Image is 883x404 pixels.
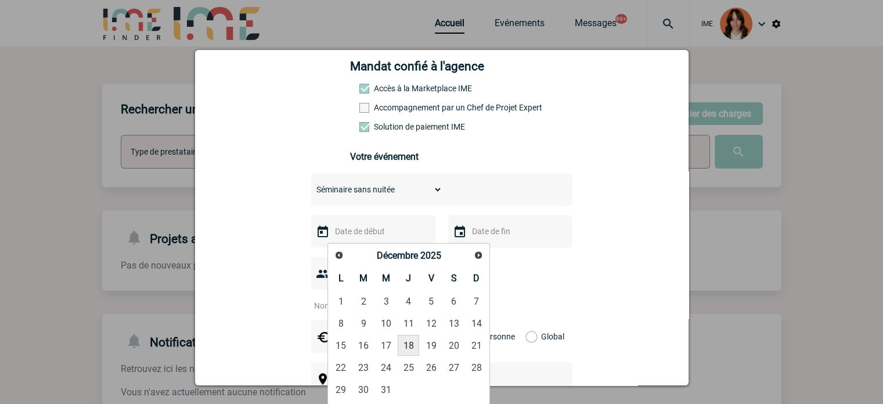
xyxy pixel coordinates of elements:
a: 22 [330,357,352,378]
a: 26 [420,357,442,378]
span: Mercredi [382,273,390,284]
span: Vendredi [428,273,434,284]
span: Dimanche [473,273,480,284]
span: Jeudi [406,273,411,284]
a: 12 [420,313,442,334]
label: Prestation payante [359,103,410,112]
span: Précédent [334,251,344,260]
a: 1 [330,291,352,312]
a: Précédent [331,247,348,264]
h4: Mandat confié à l'agence [350,59,484,73]
a: 9 [353,313,374,334]
a: 28 [466,357,487,378]
a: 16 [353,335,374,356]
span: Lundi [338,273,344,284]
a: 21 [466,335,487,356]
a: 25 [398,357,419,378]
input: Date de fin [469,224,549,239]
a: 31 [376,379,397,400]
a: 5 [420,291,442,312]
input: Nombre de participants [311,298,420,313]
a: 24 [376,357,397,378]
a: 15 [330,335,352,356]
a: 11 [398,313,419,334]
a: 10 [376,313,397,334]
a: 13 [443,313,464,334]
a: 17 [376,335,397,356]
span: Suivant [474,251,483,260]
span: 2025 [420,250,441,261]
a: 19 [420,335,442,356]
a: 6 [443,291,464,312]
a: 4 [398,291,419,312]
a: 18 [398,335,419,356]
a: 27 [443,357,464,378]
h3: Votre événement [350,151,533,162]
a: 30 [353,379,374,400]
a: Suivant [470,247,486,264]
label: Global [525,320,533,353]
a: 3 [376,291,397,312]
label: Accès à la Marketplace IME [359,84,410,93]
span: Décembre [376,250,417,261]
span: Samedi [451,273,457,284]
a: 20 [443,335,464,356]
a: 14 [466,313,487,334]
a: 29 [330,379,352,400]
a: 8 [330,313,352,334]
span: Mardi [359,273,367,284]
a: 2 [353,291,374,312]
a: 23 [353,357,374,378]
label: Conformité aux process achat client, Prise en charge de la facturation, Mutualisation de plusieur... [359,122,410,131]
input: Date de début [332,224,412,239]
a: 7 [466,291,487,312]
